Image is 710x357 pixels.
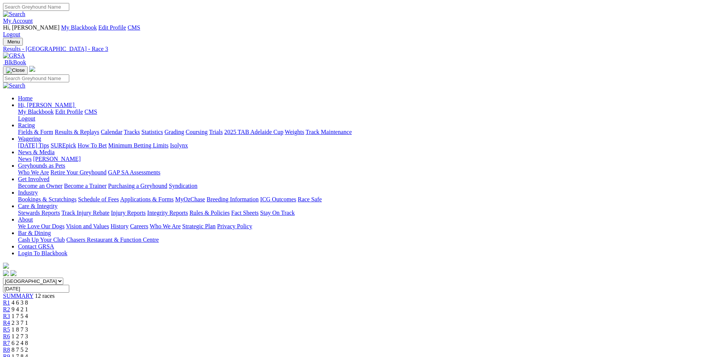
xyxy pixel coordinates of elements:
a: Greyhounds as Pets [18,162,65,169]
a: Schedule of Fees [78,196,119,202]
a: Weights [285,129,304,135]
a: Integrity Reports [147,210,188,216]
img: GRSA [3,52,25,59]
a: News & Media [18,149,55,155]
a: Hi, [PERSON_NAME] [18,102,76,108]
div: Wagering [18,142,707,149]
img: logo-grsa-white.png [29,66,35,72]
span: 12 races [35,293,55,299]
a: Vision and Values [66,223,109,229]
a: CMS [85,109,97,115]
input: Select date [3,285,69,293]
a: Wagering [18,135,41,142]
a: Track Maintenance [306,129,352,135]
a: Tracks [124,129,140,135]
span: 4 6 3 8 [12,299,28,306]
span: 6 2 4 8 [12,340,28,346]
span: R4 [3,320,10,326]
a: Injury Reports [111,210,146,216]
a: We Love Our Dogs [18,223,64,229]
a: CMS [128,24,140,31]
span: 1 8 7 3 [12,326,28,333]
a: R3 [3,313,10,319]
a: 2025 TAB Adelaide Cup [224,129,283,135]
a: BlkBook [3,59,26,65]
a: Syndication [169,183,197,189]
a: Contact GRSA [18,243,54,250]
img: twitter.svg [10,270,16,276]
a: Rules & Policies [189,210,230,216]
a: R5 [3,326,10,333]
a: Login To Blackbook [18,250,67,256]
span: Hi, [PERSON_NAME] [18,102,74,108]
a: R1 [3,299,10,306]
div: Greyhounds as Pets [18,169,707,176]
div: Racing [18,129,707,135]
a: About [18,216,33,223]
a: Calendar [101,129,122,135]
a: Cash Up Your Club [18,237,65,243]
a: [DATE] Tips [18,142,49,149]
span: 1 7 5 4 [12,313,28,319]
a: ICG Outcomes [260,196,296,202]
span: 9 4 2 1 [12,306,28,312]
a: Breeding Information [207,196,259,202]
a: Who We Are [150,223,181,229]
a: News [18,156,31,162]
a: Coursing [186,129,208,135]
span: 1 2 7 3 [12,333,28,339]
span: BlkBook [4,59,26,65]
a: Stay On Track [260,210,295,216]
a: Become an Owner [18,183,63,189]
a: Applications & Forms [120,196,174,202]
a: R2 [3,306,10,312]
div: Care & Integrity [18,210,707,216]
a: MyOzChase [175,196,205,202]
a: Edit Profile [98,24,126,31]
a: My Blackbook [61,24,97,31]
div: Industry [18,196,707,203]
img: Search [3,11,25,18]
a: Chasers Restaurant & Function Centre [66,237,159,243]
a: Bar & Dining [18,230,51,236]
a: Careers [130,223,148,229]
a: Industry [18,189,38,196]
a: Purchasing a Greyhound [108,183,167,189]
a: R8 [3,347,10,353]
img: Search [3,82,25,89]
a: Isolynx [170,142,188,149]
div: My Account [3,24,707,38]
a: R7 [3,340,10,346]
span: 2 3 7 1 [12,320,28,326]
button: Toggle navigation [3,38,23,46]
a: SUMMARY [3,293,33,299]
a: Results - [GEOGRAPHIC_DATA] - Race 3 [3,46,707,52]
a: Retire Your Greyhound [51,169,107,176]
input: Search [3,3,69,11]
span: 8 7 5 2 [12,347,28,353]
a: Fact Sheets [231,210,259,216]
img: Close [6,67,25,73]
a: Get Involved [18,176,49,182]
a: Home [18,95,33,101]
a: Logout [3,31,20,37]
button: Toggle navigation [3,66,28,74]
a: Care & Integrity [18,203,58,209]
img: logo-grsa-white.png [3,263,9,269]
div: Get Involved [18,183,707,189]
a: R6 [3,333,10,339]
a: My Account [3,18,33,24]
div: News & Media [18,156,707,162]
a: Race Safe [298,196,322,202]
a: Privacy Policy [217,223,252,229]
input: Search [3,74,69,82]
a: [PERSON_NAME] [33,156,80,162]
a: Bookings & Scratchings [18,196,76,202]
